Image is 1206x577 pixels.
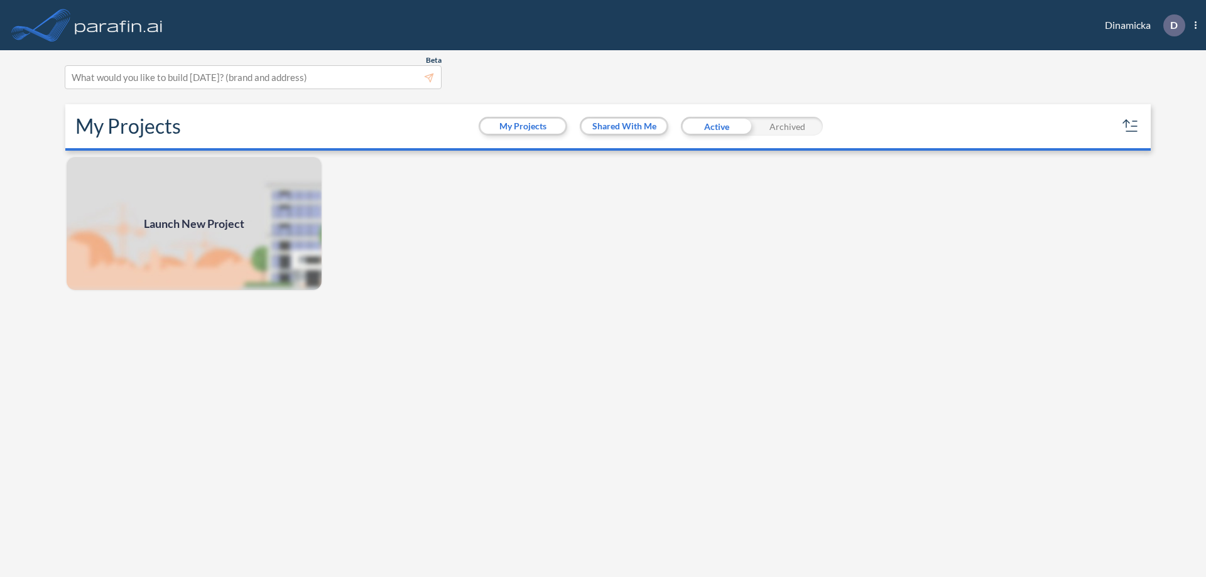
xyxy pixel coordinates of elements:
[1086,14,1197,36] div: Dinamicka
[681,117,752,136] div: Active
[481,119,565,134] button: My Projects
[426,55,442,65] span: Beta
[65,156,323,291] img: add
[72,13,165,38] img: logo
[65,156,323,291] a: Launch New Project
[752,117,823,136] div: Archived
[75,114,181,138] h2: My Projects
[582,119,666,134] button: Shared With Me
[144,215,244,232] span: Launch New Project
[1121,116,1141,136] button: sort
[1170,19,1178,31] p: D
